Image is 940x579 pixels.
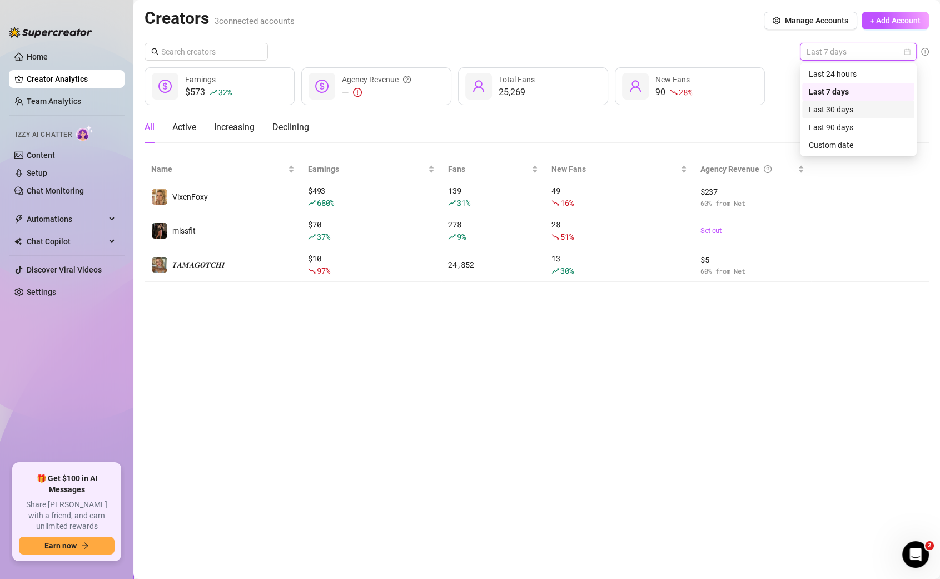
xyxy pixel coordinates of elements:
a: Discover Viral Videos [27,265,102,274]
span: Manage Accounts [785,16,848,25]
span: 🎁 Get $100 in AI Messages [19,473,115,495]
span: question-circle [764,163,772,175]
div: Last 30 days [809,103,908,116]
span: 680 % [317,197,334,208]
span: 32 % [218,87,231,97]
h2: Creators [145,8,295,29]
span: arrow-right [81,542,89,550]
span: 2 [925,541,934,550]
span: 60 % from Net [700,266,805,276]
span: rise [448,199,456,207]
span: dollar-circle [158,80,172,93]
div: Last 24 hours [802,65,914,83]
img: missfit [152,223,167,239]
span: search [151,48,159,56]
div: Agency Revenue [342,73,411,86]
span: rise [210,88,217,96]
span: 51 % [560,231,573,242]
div: All [145,121,155,134]
div: 28 [551,219,687,243]
span: rise [448,233,456,241]
a: Content [27,151,55,160]
span: Last 7 days [807,43,910,60]
a: Chat Monitoring [27,186,84,195]
div: Active [172,121,196,134]
div: Last 90 days [809,121,908,133]
span: fall [670,88,678,96]
div: 139 [448,185,538,209]
span: Earn now [44,541,77,550]
th: Fans [441,159,545,180]
span: $ 237 [700,186,805,198]
span: thunderbolt [14,215,23,224]
div: Increasing [214,121,255,134]
button: Earn nowarrow-right [19,537,115,555]
span: fall [308,267,316,275]
a: Home [27,52,48,61]
span: calendar [904,48,911,55]
div: Last 90 days [802,118,914,136]
div: 13 [551,253,687,277]
span: 3 connected accounts [215,16,295,26]
span: 97 % [317,265,330,276]
span: 60 % from Net [700,198,805,209]
button: Manage Accounts [764,12,857,29]
span: 𝑻𝑨𝑴𝑨𝑮𝑶𝑻𝑪𝑯𝑰 [172,260,225,269]
button: + Add Account [862,12,929,29]
span: 37 % [317,231,330,242]
div: 25,269 [499,86,535,99]
span: Izzy AI Chatter [16,130,72,140]
div: $ 493 [308,185,435,209]
span: Earnings [308,163,426,175]
div: $573 [185,86,231,99]
span: Name [151,163,286,175]
span: Earnings [185,75,216,84]
th: Name [145,159,301,180]
span: user [472,80,485,93]
div: $ 10 [308,253,435,277]
th: New Fans [545,159,694,180]
span: 9 % [457,231,465,242]
div: Declining [272,121,309,134]
span: user [629,80,642,93]
span: dollar-circle [315,80,329,93]
div: Last 24 hours [809,68,908,80]
th: Earnings [301,159,441,180]
span: 28 % [679,87,692,97]
span: New Fans [551,163,678,175]
span: setting [773,17,780,24]
span: + Add Account [870,16,921,25]
div: 49 [551,185,687,209]
span: Automations [27,210,106,228]
a: Creator Analytics [27,70,116,88]
span: rise [308,233,316,241]
span: 16 % [560,197,573,208]
div: Last 7 days [809,86,908,98]
span: info-circle [921,48,929,56]
div: Last 30 days [802,101,914,118]
span: fall [551,233,559,241]
img: VixenFoxy [152,189,167,205]
span: rise [308,199,316,207]
span: Total Fans [499,75,535,84]
span: 30 % [560,265,573,276]
img: AI Chatter [76,125,93,141]
span: fall [551,199,559,207]
div: — [342,86,411,99]
img: logo-BBDzfeDw.svg [9,27,92,38]
input: Search creators [161,46,252,58]
span: Share [PERSON_NAME] with a friend, and earn unlimited rewards [19,499,115,532]
a: Team Analytics [27,97,81,106]
span: Chat Copilot [27,232,106,250]
span: $ 5 [700,254,805,266]
iframe: Intercom live chat [902,541,929,568]
a: Setup [27,169,47,177]
span: 31 % [457,197,470,208]
div: Custom date [802,136,914,154]
span: VixenFoxy [172,192,208,201]
div: 24,852 [448,259,538,271]
span: Fans [448,163,529,175]
div: Custom date [809,139,908,151]
div: 278 [448,219,538,243]
a: Settings [27,288,56,296]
